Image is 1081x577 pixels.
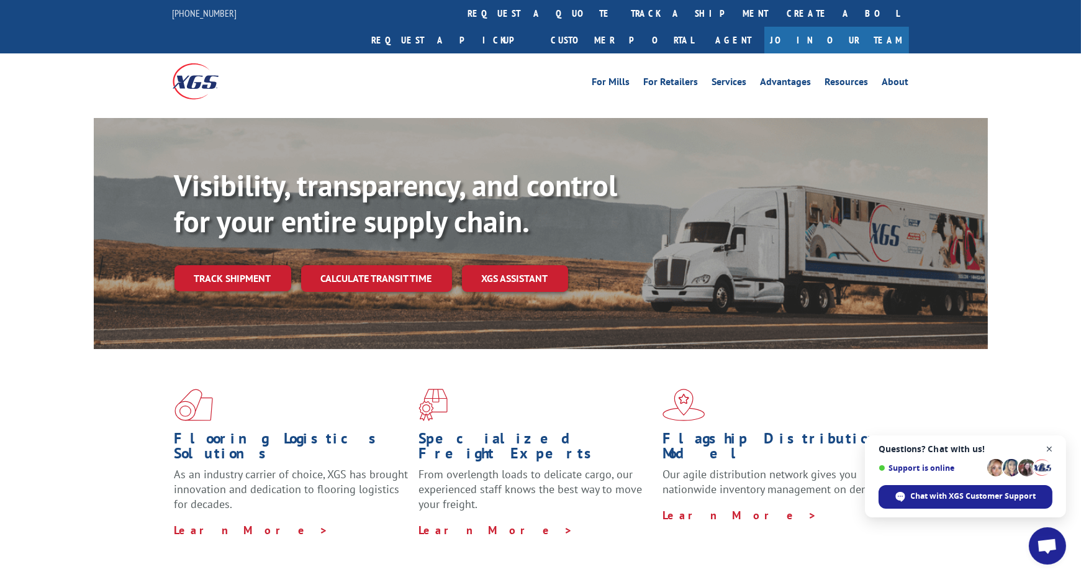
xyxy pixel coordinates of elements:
div: Chat with XGS Customer Support [879,485,1052,509]
b: Visibility, transparency, and control for your entire supply chain. [174,166,618,240]
span: As an industry carrier of choice, XGS has brought innovation and dedication to flooring logistics... [174,467,409,511]
span: Support is online [879,463,983,473]
a: Resources [825,77,869,91]
a: Request a pickup [363,27,542,53]
a: Join Our Team [764,27,909,53]
h1: Flooring Logistics Solutions [174,431,409,467]
a: Learn More > [663,508,817,522]
a: Learn More > [418,523,573,537]
a: Track shipment [174,265,291,291]
h1: Specialized Freight Experts [418,431,653,467]
a: Agent [703,27,764,53]
span: Our agile distribution network gives you nationwide inventory management on demand. [663,467,891,496]
a: Advantages [761,77,812,91]
a: Calculate transit time [301,265,452,292]
img: xgs-icon-flagship-distribution-model-red [663,389,705,421]
p: From overlength loads to delicate cargo, our experienced staff knows the best way to move your fr... [418,467,653,522]
img: xgs-icon-total-supply-chain-intelligence-red [174,389,213,421]
a: Customer Portal [542,27,703,53]
h1: Flagship Distribution Model [663,431,897,467]
a: Learn More > [174,523,329,537]
a: [PHONE_NUMBER] [173,7,237,19]
div: Open chat [1029,527,1066,565]
span: Chat with XGS Customer Support [911,491,1036,502]
a: For Mills [592,77,630,91]
a: About [882,77,909,91]
img: xgs-icon-focused-on-flooring-red [418,389,448,421]
a: Services [712,77,747,91]
a: XGS ASSISTANT [462,265,568,292]
span: Questions? Chat with us! [879,444,1052,454]
span: Close chat [1042,442,1057,457]
a: For Retailers [644,77,699,91]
